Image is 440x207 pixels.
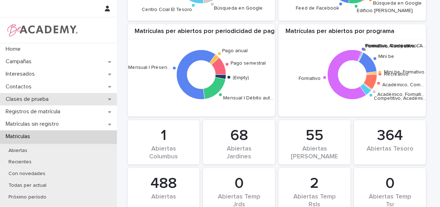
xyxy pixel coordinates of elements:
text: Recreativo [384,72,408,77]
text: Centro Ccial El Tesoro [141,7,192,12]
p: Contactos [3,83,37,90]
p: Próximo período [3,194,52,200]
p: Abiertas [3,148,33,154]
text: Búsqueda en Google [373,1,422,6]
div: 0 [366,175,414,192]
text: Formativo, Competitivo, A… [366,44,426,49]
div: 1 [140,127,187,145]
text: Búsqueda en Google [214,6,263,11]
p: Campañas [3,58,37,65]
text: Formativo, Recreativo [366,44,415,49]
img: WPrjXfSUmiLcdUfaYY4Q [6,23,78,37]
text: Competitivo, Académi… [374,96,426,101]
text: Feed de Facebook [296,6,339,11]
p: Recientes [3,159,37,165]
div: Abiertas Tesoro [366,145,414,160]
div: 68 [215,127,263,145]
div: 2 [290,175,338,192]
text: Mensual | Presen… [128,65,170,70]
div: Abiertas Jardines [215,145,263,160]
p: Todas per actual [3,183,52,189]
p: Matrículas sin registro [3,121,64,127]
text: Pago semestral [231,61,266,66]
div: Matrículas per abiertos por programa [278,28,426,39]
p: Interesados [3,71,40,77]
p: Matriculas [3,133,36,140]
div: Matrículas per abiertos por periodicidad de pago [128,28,275,39]
p: Registros de matrícula [3,108,66,115]
p: Home [3,46,26,53]
text: Edificio [PERSON_NAME] [357,8,413,13]
text: Mini be [378,54,395,59]
text: (Empty) [233,76,249,81]
div: 55 [290,127,338,145]
div: 364 [366,127,414,145]
div: Abiertas Columbus [140,145,187,160]
div: 488 [140,175,187,192]
p: Clases de prueba [3,96,54,103]
div: Abiertas [PERSON_NAME] [290,145,338,160]
div: 0 [215,175,263,192]
text: Mensual | Débito aut… [223,96,273,101]
text: Académico, Formati… [377,92,424,97]
text: Formativo [298,76,320,81]
text: Mini be, Formativo [384,70,425,75]
text: Formativo, Académico, C… [365,43,423,48]
text: Pago anual [222,48,248,53]
text: Académico, Com… [382,83,424,88]
p: Con novedades [3,171,51,177]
